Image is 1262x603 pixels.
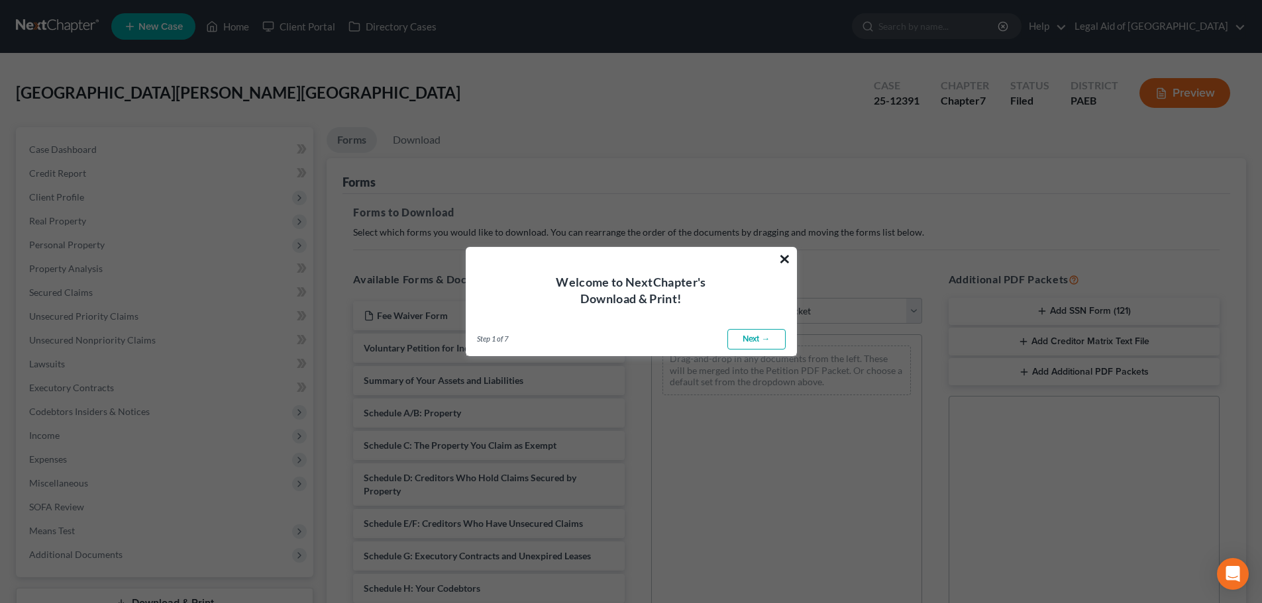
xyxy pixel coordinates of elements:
a: Next → [727,329,786,350]
h4: Welcome to NextChapter's Download & Print! [482,274,780,307]
button: × [778,248,791,269]
span: Step 1 of 7 [477,334,508,344]
div: Open Intercom Messenger [1217,558,1249,590]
